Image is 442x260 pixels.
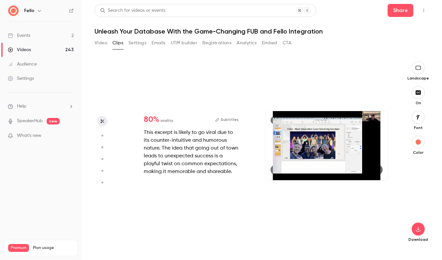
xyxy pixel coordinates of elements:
button: CTA [283,38,291,48]
p: Landscape [407,76,429,81]
p: On [408,100,429,106]
button: Clips [112,38,123,48]
img: Fello [8,6,19,16]
span: What's new [17,132,41,139]
span: new [47,118,60,124]
h6: Fello [24,7,34,14]
button: Registrations [202,38,231,48]
button: Analytics [237,38,257,48]
div: Settings [8,75,34,82]
button: Settings [128,38,146,48]
p: Download [408,237,429,242]
p: Font [408,125,429,130]
span: Plan usage [33,245,73,251]
span: 80 % [144,116,159,123]
div: Audience [8,61,37,67]
div: Events [8,32,30,39]
button: Embed [262,38,277,48]
a: SpeakerHub [17,118,43,124]
span: Premium [8,244,29,252]
span: virality [160,118,173,123]
div: This excerpt is likely to go viral due to its counter-intuitive and humorous nature. The idea tha... [144,129,239,176]
div: Videos [8,47,31,53]
span: Help [17,103,26,110]
button: Share [388,4,413,17]
button: Subtitles [215,116,239,123]
button: UTM builder [171,38,197,48]
button: Video [95,38,107,48]
button: Emails [152,38,165,48]
p: Color [408,150,429,155]
li: help-dropdown-opener [8,103,74,110]
h1: Unleash Your Database With the Game-Changing FUB and Fello Integration [95,27,429,35]
div: Search for videos or events [100,7,165,14]
button: Top Bar Actions [419,5,429,16]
